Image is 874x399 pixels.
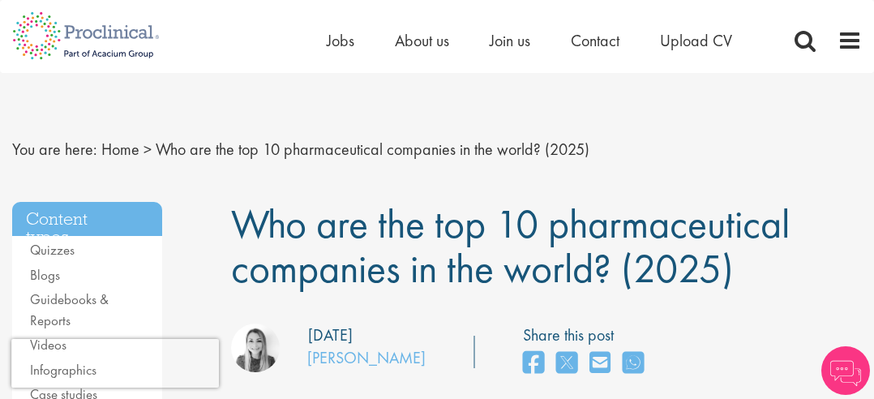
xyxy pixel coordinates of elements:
a: Join us [490,30,530,51]
a: share on twitter [556,346,577,381]
span: You are here: [12,139,97,160]
a: Blogs [30,266,60,284]
a: share on email [589,346,611,381]
span: Who are the top 10 pharmaceutical companies in the world? (2025) [156,139,589,160]
a: share on facebook [523,346,544,381]
a: Jobs [327,30,354,51]
label: Share this post [523,324,652,347]
img: Chatbot [821,346,870,395]
img: Hannah Burke [231,324,280,372]
a: About us [395,30,449,51]
span: Who are the top 10 pharmaceutical companies in the world? (2025) [231,198,790,294]
a: Contact [571,30,619,51]
a: Upload CV [660,30,732,51]
a: share on whats app [623,346,644,381]
a: breadcrumb link [101,139,139,160]
div: [DATE] [308,324,353,347]
span: > [144,139,152,160]
iframe: reCAPTCHA [11,339,219,388]
a: Quizzes [30,241,75,259]
a: Guidebooks & Reports [30,290,109,329]
a: [PERSON_NAME] [307,347,426,368]
h3: Content types [12,202,162,237]
a: Videos [30,336,66,354]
